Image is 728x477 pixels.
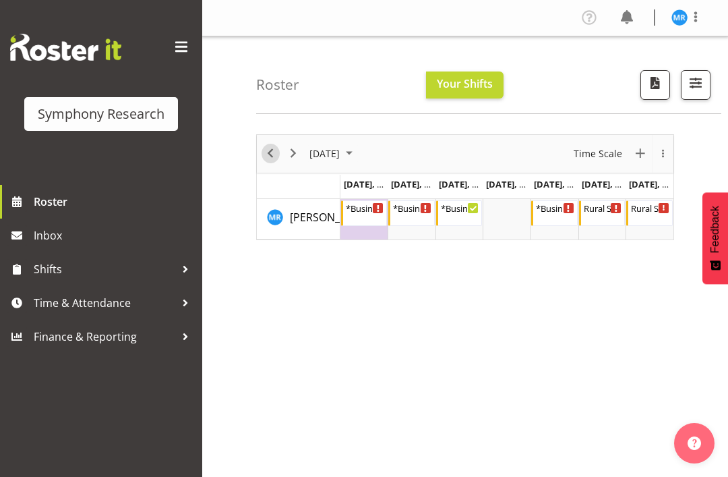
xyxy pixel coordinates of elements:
[391,178,452,190] span: [DATE], [DATE]
[652,135,673,173] div: overflow
[681,70,710,100] button: Filter Shifts
[631,201,669,215] div: Rural Sector Weekends
[34,259,175,279] span: Shifts
[308,145,341,162] span: [DATE]
[284,145,303,162] button: Next
[572,145,624,162] span: Time Scale
[256,134,674,240] div: Timeline Week of September 28, 2025
[34,327,175,347] span: Finance & Reporting
[531,200,578,226] div: Michael Robinson"s event - *Business 12~4:00pm (mixed shift start times) Begin From Friday, Septe...
[256,77,299,92] h4: Roster
[437,76,493,91] span: Your Shifts
[688,437,701,450] img: help-xxl-2.png
[579,200,626,226] div: Michael Robinson"s event - Rural Sector Weekends Begin From Saturday, September 27, 2025 at 12:00...
[346,201,384,215] div: *Business 12~4:00pm (mixed shift start times)
[441,201,479,215] div: *Business 12~4:00pm (mixed shift start times)
[709,206,721,253] span: Feedback
[582,178,643,190] span: [DATE], [DATE]
[572,145,625,162] button: Time Scale
[584,201,622,215] div: Rural Sector Weekends
[426,72,504,99] button: Your Shifts
[38,104,164,124] div: Symphony Research
[259,135,282,173] div: previous period
[486,178,547,190] span: [DATE], [DATE]
[439,178,500,190] span: [DATE], [DATE]
[702,192,728,284] button: Feedback - Show survey
[393,201,431,215] div: *Business 12~4:00pm (mixed shift start times)
[629,178,690,190] span: [DATE], [DATE]
[34,293,175,313] span: Time & Attendance
[34,225,195,246] span: Inbox
[341,200,388,226] div: Michael Robinson"s event - *Business 12~4:00pm (mixed shift start times) Begin From Monday, Septe...
[340,199,673,240] table: Timeline Week of September 28, 2025
[34,192,195,212] span: Roster
[10,34,121,61] img: Rosterit website logo
[536,201,574,215] div: *Business 12~4:00pm (mixed shift start times)
[534,178,595,190] span: [DATE], [DATE]
[388,200,435,226] div: Michael Robinson"s event - *Business 12~4:00pm (mixed shift start times) Begin From Tuesday, Sept...
[626,200,673,226] div: Michael Robinson"s event - Rural Sector Weekends Begin From Sunday, September 28, 2025 at 12:00:0...
[344,178,412,190] span: [DATE], [DATE]
[262,144,280,163] button: Previous
[307,145,359,162] button: October 2025
[290,209,373,225] a: [PERSON_NAME]
[290,210,373,225] span: [PERSON_NAME]
[257,199,340,240] td: Michael Robinson resource
[282,135,305,173] div: next period
[671,9,688,26] img: michael-robinson11856.jpg
[436,200,483,226] div: Michael Robinson"s event - *Business 12~4:00pm (mixed shift start times) Begin From Wednesday, Se...
[632,145,650,162] button: New Event
[640,70,670,100] button: Download a PDF of the roster according to the set date range.
[305,135,361,173] div: September 2025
